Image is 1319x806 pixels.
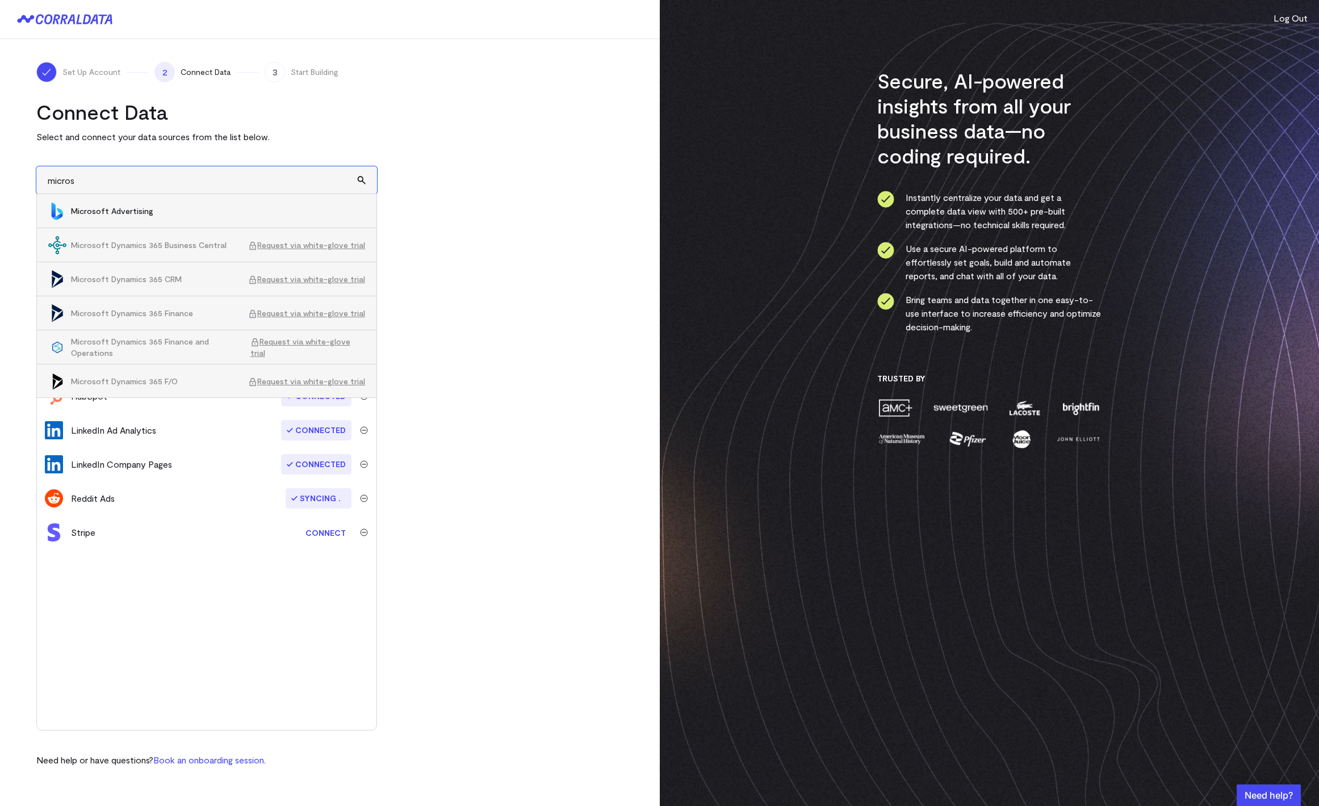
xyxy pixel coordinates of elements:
[48,270,66,288] img: Microsoft Dynamics 365 CRM
[41,66,52,78] img: ico-check-white-5ff98cb1.svg
[932,398,989,418] img: sweetgreen-1d1fb32c.png
[1274,11,1308,25] button: Log Out
[300,522,351,543] a: Connect
[250,336,365,359] span: Request via white-glove trial
[248,377,257,387] img: ico-lock-cf4a91f8.svg
[877,242,894,259] img: ico-check-circle-4b19435c.svg
[248,309,257,318] img: ico-lock-cf4a91f8.svg
[877,68,1102,168] h3: Secure, AI-powered insights from all your business data—no coding required.
[71,526,95,539] div: Stripe
[281,454,351,475] span: Connected
[45,523,63,541] img: stripe-ba84f8e2.svg
[36,99,377,124] h2: Connect Data
[71,240,248,251] span: Microsoft Dynamics 365 Business Central
[360,426,368,434] img: trash-40e54a27.svg
[71,205,365,217] span: Microsoft Advertising
[62,66,120,78] span: Set Up Account
[48,338,66,356] img: Microsoft Dynamics 365 Finance and Operations
[45,421,63,439] img: linkedin_ads-6f572cd8.svg
[248,240,365,251] span: Request via white-glove trial
[248,275,257,284] img: ico-lock-cf4a91f8.svg
[48,372,66,391] img: Microsoft Dynamics 365 F/O
[1010,429,1033,449] img: moon-juice-c312e729.png
[153,754,266,765] a: Book an onboarding session.
[877,191,1102,232] li: Instantly centralize your data and get a complete data view with 500+ pre-built integrations—no t...
[1055,429,1101,449] img: john-elliott-25751c40.png
[71,376,248,387] span: Microsoft Dynamics 365 F/O
[291,66,338,78] span: Start Building
[877,398,914,418] img: amc-0b11a8f1.png
[1060,398,1101,418] img: brightfin-a251e171.png
[248,308,365,319] span: Request via white-glove trial
[71,274,248,285] span: Microsoft Dynamics 365 CRM
[71,492,115,505] div: Reddit Ads
[48,236,66,254] img: Microsoft Dynamics 365 Business Central
[45,489,63,507] img: reddit_ads-149c8797.svg
[36,753,266,767] p: Need help or have questions?
[877,191,894,208] img: ico-check-circle-4b19435c.svg
[1008,398,1041,418] img: lacoste-7a6b0538.png
[360,494,368,502] img: trash-40e54a27.svg
[181,66,231,78] span: Connect Data
[877,293,894,310] img: ico-check-circle-4b19435c.svg
[154,62,175,82] span: 2
[877,429,926,449] img: amnh-5afada46.png
[948,429,987,449] img: pfizer-e137f5fc.png
[248,274,365,285] span: Request via white-glove trial
[48,304,66,322] img: Microsoft Dynamics 365 Finance
[265,62,285,82] span: 3
[250,338,259,347] img: ico-lock-cf4a91f8.svg
[71,308,248,319] span: Microsoft Dynamics 365 Finance
[877,242,1102,283] li: Use a secure AI-powered platform to effortlessly set goals, build and automate reports, and chat ...
[360,528,368,536] img: trash-40e54a27.svg
[248,241,257,250] img: ico-lock-cf4a91f8.svg
[48,202,66,220] img: Microsoft Advertising
[248,376,365,387] span: Request via white-glove trial
[71,336,250,359] span: Microsoft Dynamics 365 Finance and Operations
[281,420,351,440] span: Connected
[71,423,156,437] div: LinkedIn Ad Analytics
[360,460,368,468] img: trash-40e54a27.svg
[877,293,1102,334] li: Bring teams and data together in one easy-to-use interface to increase efficiency and optimize de...
[877,373,1102,384] h3: Trusted By
[36,130,377,144] p: Select and connect your data sources from the list below.
[71,457,172,471] div: LinkedIn Company Pages
[286,488,351,509] span: Syncing
[36,166,377,194] input: Search and add other data sources
[45,455,63,473] img: linkedin_company_pages-6f572cd8.svg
